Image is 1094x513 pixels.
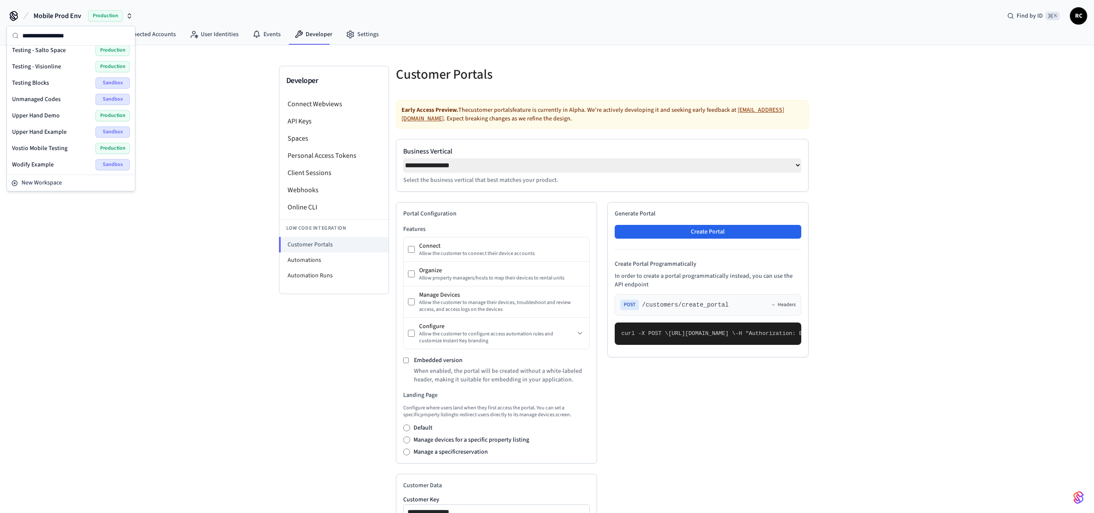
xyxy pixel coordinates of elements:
[279,268,389,283] li: Automation Runs
[622,330,668,337] span: curl -X POST \
[279,95,389,113] li: Connect Webviews
[414,356,463,365] label: Embedded version
[8,176,134,190] button: New Workspace
[403,497,590,503] label: Customer Key
[21,178,62,187] span: New Workspace
[401,106,458,114] strong: Early Access Preview.
[245,27,288,42] a: Events
[419,331,575,344] div: Allow the customer to configure access automation rules and customize Instant Key branding
[419,242,585,250] div: Connect
[396,100,809,129] div: The customer portals feature is currently in Alpha. We're actively developing it and seeking earl...
[279,147,389,164] li: Personal Access Tokens
[288,27,339,42] a: Developer
[615,209,801,218] h2: Generate Portal
[95,45,130,56] span: Production
[12,62,61,71] span: Testing - Visionline
[12,111,60,120] span: Upper Hand Demo
[419,266,585,275] div: Organize
[403,481,590,490] h2: Customer Data
[414,448,488,456] label: Manage a specific reservation
[34,11,81,21] span: Mobile Prod Env
[95,143,130,154] span: Production
[401,106,784,123] a: [EMAIL_ADDRESS][DOMAIN_NAME]
[88,10,123,22] span: Production
[279,237,389,252] li: Customer Portals
[403,146,801,157] label: Business Vertical
[279,130,389,147] li: Spaces
[12,95,61,104] span: Unmanaged Codes
[95,77,130,89] span: Sandbox
[279,252,389,268] li: Automations
[403,225,590,233] h3: Features
[105,27,183,42] a: Connected Accounts
[95,110,130,121] span: Production
[615,260,801,268] h4: Create Portal Programmatically
[279,181,389,199] li: Webhooks
[615,272,801,289] p: In order to create a portal programmatically instead, you can use the API endpoint
[12,144,67,153] span: Vostio Mobile Testing
[403,176,801,184] p: Select the business vertical that best matches your product.
[642,301,729,309] span: /customers/create_portal
[419,250,585,257] div: Allow the customer to connect their device accounts
[279,199,389,216] li: Online CLI
[615,225,801,239] button: Create Portal
[7,46,135,175] div: Suggestions
[735,330,896,337] span: -H "Authorization: Bearer seam_api_key_123456" \
[396,66,597,83] h5: Customer Portals
[771,301,796,308] button: Headers
[183,27,245,42] a: User Identities
[1017,12,1043,20] span: Find by ID
[1071,8,1086,24] span: RC
[419,275,585,282] div: Allow property managers/hosts to map their devices to rental units
[419,299,585,313] div: Allow the customer to manage their devices, troubleshoot and review access, and access logs on th...
[414,436,529,444] label: Manage devices for a specific property listing
[403,405,590,418] p: Configure where users land when they first access the portal. You can set a specific property lis...
[668,330,735,337] span: [URL][DOMAIN_NAME] \
[286,75,382,87] h3: Developer
[339,27,386,42] a: Settings
[95,126,130,138] span: Sandbox
[12,79,49,87] span: Testing Blocks
[419,322,575,331] div: Configure
[95,61,130,72] span: Production
[1070,7,1087,25] button: RC
[620,300,639,310] span: POST
[95,94,130,105] span: Sandbox
[414,424,432,432] label: Default
[279,164,389,181] li: Client Sessions
[1045,12,1060,20] span: ⌘ K
[403,391,590,399] h3: Landing Page
[12,128,67,136] span: Upper Hand Example
[419,291,585,299] div: Manage Devices
[12,160,54,169] span: Wodify Example
[403,209,590,218] h2: Portal Configuration
[414,367,590,384] p: When enabled, the portal will be created without a white-labeled header, making it suitable for e...
[1000,8,1066,24] div: Find by ID⌘ K
[1073,491,1084,504] img: SeamLogoGradient.69752ec5.svg
[279,219,389,237] li: Low Code Integration
[279,113,389,130] li: API Keys
[95,159,130,170] span: Sandbox
[12,46,66,55] span: Testing - Salto Space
